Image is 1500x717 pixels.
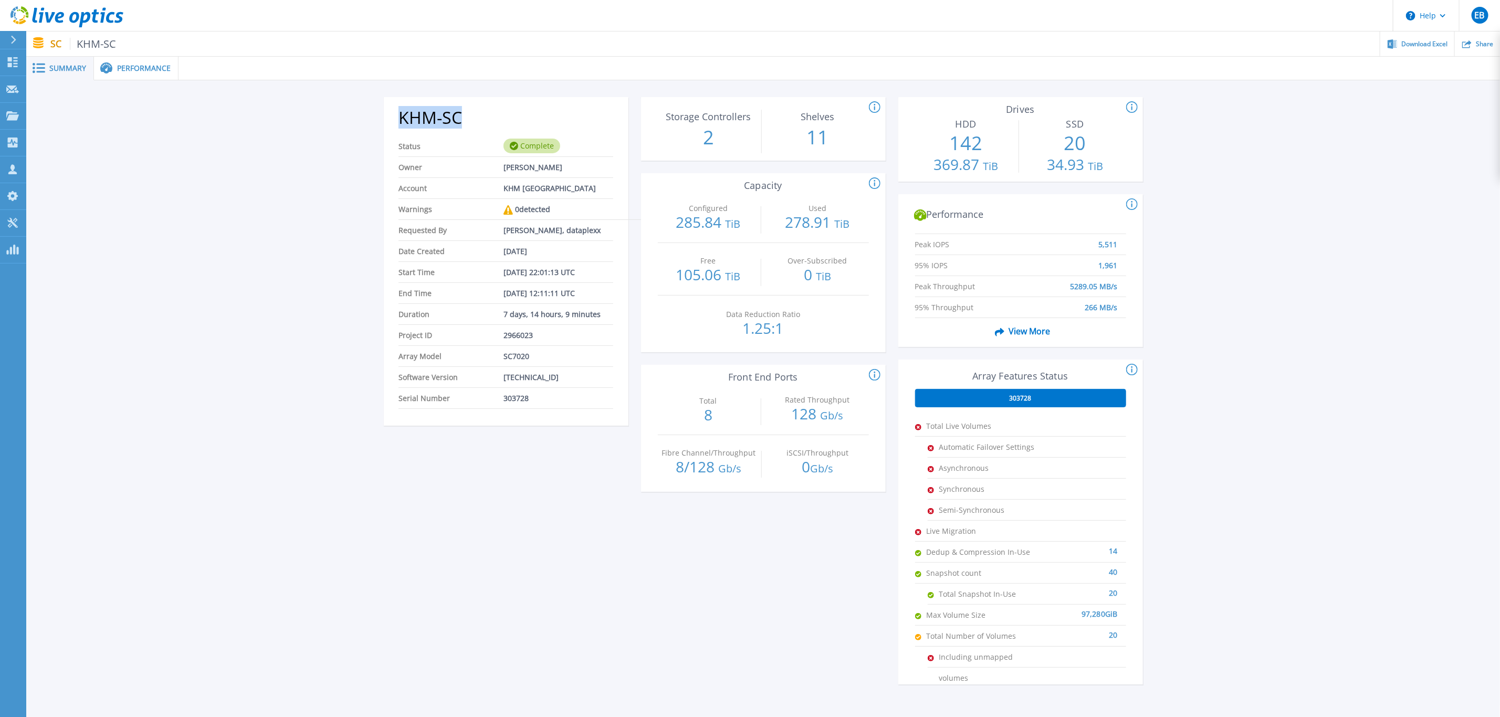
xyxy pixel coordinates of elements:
span: TiB [983,159,998,173]
p: 142 [915,130,1016,157]
div: 14 [1032,542,1118,552]
span: Account [398,178,504,198]
p: 1.25:1 [712,321,814,335]
span: [DATE] 22:01:13 UTC [504,262,575,282]
p: 278.91 [767,215,868,231]
span: 5289.05 MB/s [1071,276,1118,286]
div: Complete [504,139,560,153]
span: Download Excel [1401,41,1447,47]
h2: KHM-SC [398,108,613,128]
span: Owner [398,157,504,177]
span: Max Volume Size [927,605,1032,625]
span: EB [1475,11,1485,19]
span: 95% Throughput [915,297,1022,307]
p: 128 [767,406,868,423]
span: 303728 [504,388,529,408]
p: 34.93 [1024,157,1126,174]
span: [PERSON_NAME], dataplexx [504,220,601,240]
p: Configured [660,205,756,212]
h3: SSD [1024,119,1126,130]
span: Total Snapshot In-Use [939,584,1044,604]
span: Array Model [398,346,504,366]
span: 95% IOPS [915,255,1022,265]
span: TiB [725,269,740,283]
span: Project ID [398,325,504,345]
span: View More [991,321,1050,341]
span: 1,961 [1099,255,1118,265]
p: 2 [658,124,759,151]
span: TiB [725,217,740,231]
span: [DATE] 12:11:11 UTC [504,283,575,303]
p: Storage Controllers [660,112,757,121]
p: 0 [767,459,868,476]
span: KHM [GEOGRAPHIC_DATA] [504,178,596,198]
span: End Time [398,283,504,303]
span: Snapshot count [927,563,1032,583]
p: Rated Throughput [769,396,865,404]
span: Live Migration [927,521,1032,541]
p: SC [50,38,117,50]
div: 0 detected [504,199,550,220]
span: Peak Throughput [915,276,1022,286]
span: Duration [398,304,504,324]
span: Summary [49,65,86,72]
p: Shelves [770,112,866,121]
p: iSCSI/Throughput [770,449,866,457]
span: 5,511 [1099,234,1118,244]
span: Start Time [398,262,504,282]
p: 0 [767,267,868,284]
p: 11 [767,124,868,151]
span: Gb/s [820,408,843,423]
h2: Performance [914,209,1127,222]
p: Fibre Channel/Throughput [660,449,757,457]
div: 20 [1032,626,1118,636]
span: Software Version [398,367,504,387]
span: Including unmapped volumes [939,647,1044,667]
span: Automatic Failover Settings [939,437,1044,457]
span: Serial Number [398,388,504,408]
div: 97,280 GiB [1032,605,1118,615]
p: Used [769,205,865,212]
span: Peak IOPS [915,234,1022,244]
p: 8 / 128 [658,459,759,476]
span: Total Number of Volumes [927,626,1032,646]
span: TiB [816,269,831,283]
span: [TECHNICAL_ID] [504,367,559,387]
p: 285.84 [658,215,759,231]
h3: Array Features Status [915,371,1126,382]
span: Synchronous [939,479,1044,499]
span: Gb/s [718,461,741,476]
span: Asynchronous [939,458,1044,478]
p: Over-Subscribed [769,257,865,265]
span: TiB [1088,159,1103,173]
span: [DATE] [504,241,527,261]
p: Free [660,257,756,265]
p: 369.87 [915,157,1016,174]
span: Performance [117,65,171,72]
p: 8 [658,407,759,422]
span: Semi-Synchronous [939,500,1044,520]
p: 105.06 [658,267,759,284]
span: Date Created [398,241,504,261]
span: Status [398,136,504,156]
span: Requested By [398,220,504,240]
span: 266 MB/s [1085,297,1118,307]
span: 2966023 [504,325,533,345]
p: Total [660,397,756,405]
span: Gb/s [810,461,833,476]
span: KHM-SC [70,38,117,50]
p: Data Reduction Ratio [715,311,811,318]
span: TiB [834,217,849,231]
span: Warnings [398,199,504,219]
p: 20 [1024,130,1126,157]
span: 303728 [1010,394,1032,403]
span: 7 days, 14 hours, 9 minutes [504,304,601,324]
span: SC7020 [504,346,529,366]
span: Total Live Volumes [927,416,1032,436]
h3: HDD [915,119,1016,130]
span: [PERSON_NAME] [504,157,562,177]
span: Share [1476,41,1493,47]
span: Dedup & Compression In-Use [927,542,1032,562]
div: 40 [1032,563,1118,573]
div: 20 [1044,584,1118,594]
